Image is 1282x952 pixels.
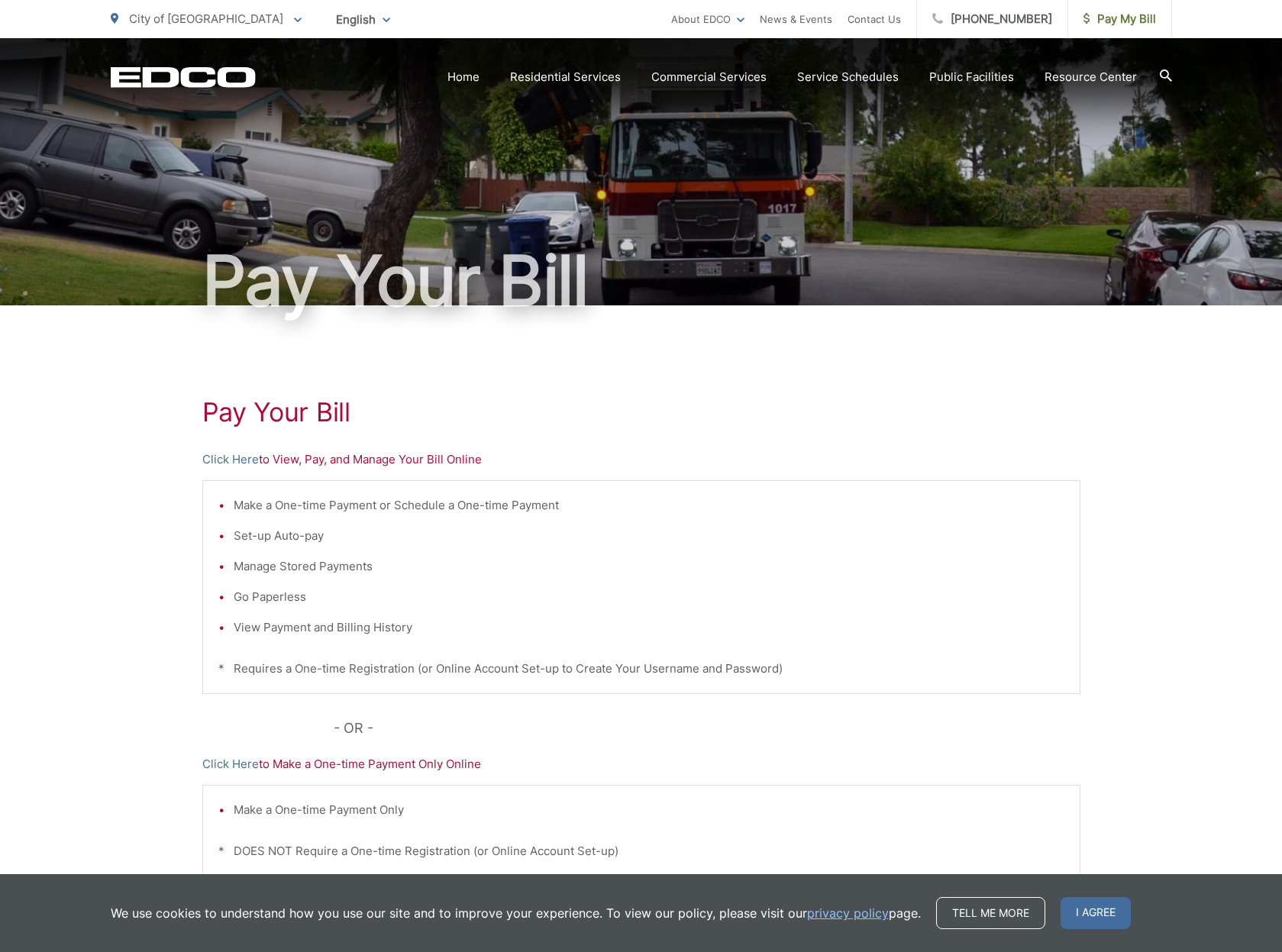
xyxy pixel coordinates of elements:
[651,68,767,86] a: Commercial Services
[234,527,1064,545] li: Set-up Auto-pay
[447,68,480,86] a: Home
[111,904,921,922] p: We use cookies to understand how you use our site and to improve your experience. To view our pol...
[325,6,402,33] span: English
[936,897,1045,929] a: Tell me more
[111,66,256,88] a: EDCD logo. Return to the homepage.
[1083,10,1156,28] span: Pay My Bill
[202,755,1080,773] p: to Make a One-time Payment Only Online
[1045,68,1137,86] a: Resource Center
[234,801,1064,819] li: Make a One-time Payment Only
[202,755,259,773] a: Click Here
[334,717,1080,740] p: - OR -
[234,588,1064,606] li: Go Paperless
[929,68,1014,86] a: Public Facilities
[760,10,832,28] a: News & Events
[129,11,283,26] span: City of [GEOGRAPHIC_DATA]
[202,397,1080,428] h1: Pay Your Bill
[234,496,1064,515] li: Make a One-time Payment or Schedule a One-time Payment
[234,557,1064,576] li: Manage Stored Payments
[848,10,901,28] a: Contact Us
[234,618,1064,637] li: View Payment and Billing History
[797,68,899,86] a: Service Schedules
[510,68,621,86] a: Residential Services
[218,842,1064,860] p: * DOES NOT Require a One-time Registration (or Online Account Set-up)
[671,10,744,28] a: About EDCO
[202,450,259,469] a: Click Here
[807,904,889,922] a: privacy policy
[111,243,1172,319] h1: Pay Your Bill
[1061,897,1131,929] span: I agree
[202,450,1080,469] p: to View, Pay, and Manage Your Bill Online
[218,660,1064,678] p: * Requires a One-time Registration (or Online Account Set-up to Create Your Username and Password)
